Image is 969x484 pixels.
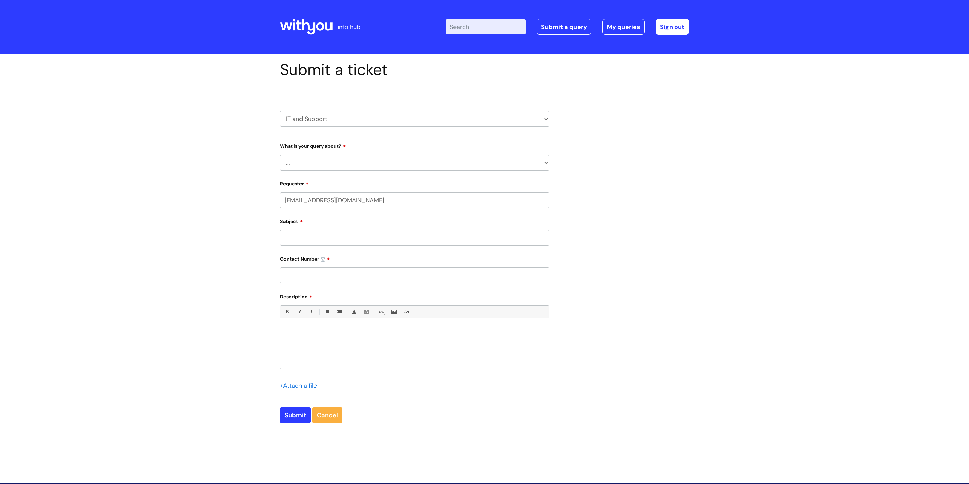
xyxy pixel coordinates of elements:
[280,61,549,79] h1: Submit a ticket
[322,308,331,316] a: • Unordered List (Ctrl-Shift-7)
[537,19,591,35] a: Submit a query
[295,308,304,316] a: Italic (Ctrl-I)
[280,380,321,391] div: Attach a file
[350,308,358,316] a: Font Color
[335,308,343,316] a: 1. Ordered List (Ctrl-Shift-8)
[321,257,325,262] img: info-icon.svg
[377,308,385,316] a: Link
[402,308,411,316] a: Remove formatting (Ctrl-\)
[338,21,360,32] p: info hub
[280,141,549,149] label: What is your query about?
[602,19,645,35] a: My queries
[280,254,549,262] label: Contact Number
[280,192,549,208] input: Email
[280,292,549,300] label: Description
[280,407,311,423] input: Submit
[282,308,291,316] a: Bold (Ctrl-B)
[280,216,549,224] label: Subject
[280,178,549,187] label: Requester
[312,407,342,423] a: Cancel
[389,308,398,316] a: Insert Image...
[656,19,689,35] a: Sign out
[446,19,526,34] input: Search
[362,308,371,316] a: Back Color
[446,19,689,35] div: | -
[308,308,316,316] a: Underline(Ctrl-U)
